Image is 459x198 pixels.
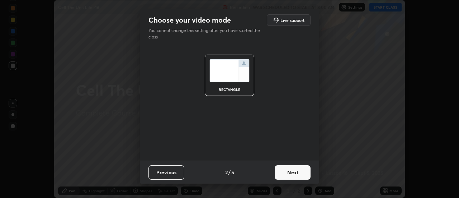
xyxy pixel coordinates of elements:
p: You cannot change this setting after you have started the class [148,27,265,40]
h4: / [228,169,231,176]
h5: Live support [280,18,304,22]
img: normalScreenIcon.ae25ed63.svg [209,59,250,82]
h2: Choose your video mode [148,15,231,25]
button: Previous [148,165,184,180]
button: Next [275,165,311,180]
h4: 5 [231,169,234,176]
div: rectangle [215,88,244,91]
h4: 2 [225,169,228,176]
